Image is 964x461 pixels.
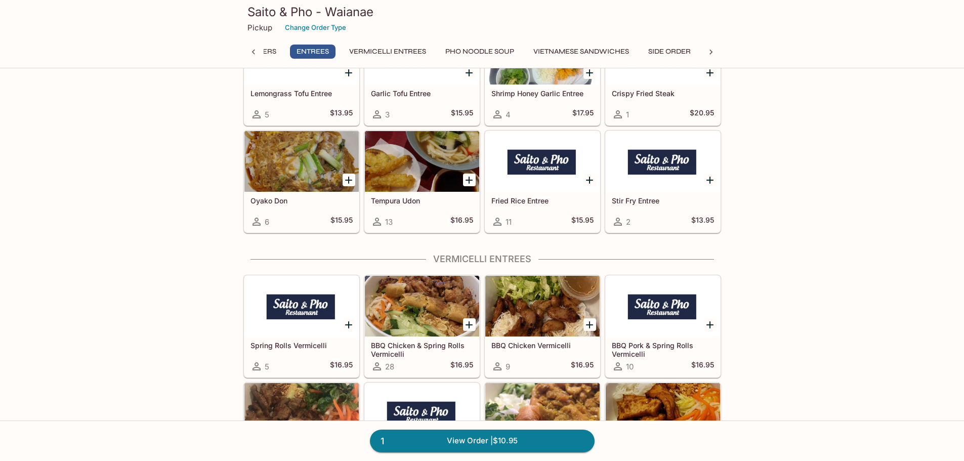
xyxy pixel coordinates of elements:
[451,108,473,120] h5: $15.95
[364,275,480,378] a: BBQ Chicken & Spring Rolls Vermicelli28$16.95
[485,276,600,337] div: BBQ Chicken Vermicelli
[330,216,353,228] h5: $15.95
[371,341,473,358] h5: BBQ Chicken & Spring Rolls Vermicelli
[704,66,717,79] button: Add Crispy Fried Steak
[244,275,359,378] a: Spring Rolls Vermicelli5$16.95
[250,341,353,350] h5: Spring Rolls Vermicelli
[244,383,359,444] div: BBQ Pork Vermicelli
[690,108,714,120] h5: $20.95
[250,196,353,205] h5: Oyako Don
[612,341,714,358] h5: BBQ Pork & Spring Rolls Vermicelli
[371,196,473,205] h5: Tempura Udon
[491,196,594,205] h5: Fried Rice Entree
[244,131,359,192] div: Oyako Don
[250,89,353,98] h5: Lemongrass Tofu Entree
[365,383,479,444] div: Lemongrass Chicken Vermicelli
[385,362,394,371] span: 28
[691,360,714,372] h5: $16.95
[571,360,594,372] h5: $16.95
[265,217,269,227] span: 6
[290,45,336,59] button: Entrees
[343,318,355,331] button: Add Spring Rolls Vermicelli
[343,174,355,186] button: Add Oyako Don
[450,216,473,228] h5: $16.95
[364,131,480,233] a: Tempura Udon13$16.95
[265,110,269,119] span: 5
[485,383,600,444] div: Lemongrass Chicken & Spring Rolls Vermicelli
[463,318,476,331] button: Add BBQ Chicken & Spring Rolls Vermicelli
[370,430,595,452] a: 1View Order |$10.95
[704,318,717,331] button: Add BBQ Pork & Spring Rolls Vermicelli
[506,217,512,227] span: 11
[583,318,596,331] button: Add BBQ Chicken Vermicelli
[612,89,714,98] h5: Crispy Fried Steak
[365,131,479,192] div: Tempura Udon
[243,254,721,265] h4: Vermicelli Entrees
[385,110,390,119] span: 3
[605,275,721,378] a: BBQ Pork & Spring Rolls Vermicelli10$16.95
[330,108,353,120] h5: $13.95
[265,362,269,371] span: 5
[440,45,520,59] button: Pho Noodle Soup
[528,45,635,59] button: Vietnamese Sandwiches
[605,131,721,233] a: Stir Fry Entree2$13.95
[365,24,479,85] div: Garlic Tofu Entree
[572,108,594,120] h5: $17.95
[643,45,696,59] button: Side Order
[244,276,359,337] div: Spring Rolls Vermicelli
[691,216,714,228] h5: $13.95
[485,23,600,125] a: Shrimp Honey Garlic Entree4$17.95
[626,217,631,227] span: 2
[365,276,479,337] div: BBQ Chicken & Spring Rolls Vermicelli
[606,383,720,444] div: Lemongrass Tofu Vermicelli
[463,174,476,186] button: Add Tempura Udon
[491,341,594,350] h5: BBQ Chicken Vermicelli
[343,66,355,79] button: Add Lemongrass Tofu Entree
[374,434,390,448] span: 1
[506,362,510,371] span: 9
[485,131,600,233] a: Fried Rice Entree11$15.95
[344,45,432,59] button: Vermicelli Entrees
[280,20,351,35] button: Change Order Type
[583,174,596,186] button: Add Fried Rice Entree
[244,131,359,233] a: Oyako Don6$15.95
[247,4,717,20] h3: Saito & Pho - Waianae
[583,66,596,79] button: Add Shrimp Honey Garlic Entree
[450,360,473,372] h5: $16.95
[244,24,359,85] div: Lemongrass Tofu Entree
[704,174,717,186] button: Add Stir Fry Entree
[491,89,594,98] h5: Shrimp Honey Garlic Entree
[330,360,353,372] h5: $16.95
[606,131,720,192] div: Stir Fry Entree
[463,66,476,79] button: Add Garlic Tofu Entree
[385,217,393,227] span: 13
[506,110,511,119] span: 4
[605,23,721,125] a: Crispy Fried Steak1$20.95
[485,24,600,85] div: Shrimp Honey Garlic Entree
[364,23,480,125] a: Garlic Tofu Entree3$15.95
[606,276,720,337] div: BBQ Pork & Spring Rolls Vermicelli
[612,196,714,205] h5: Stir Fry Entree
[571,216,594,228] h5: $15.95
[244,23,359,125] a: Lemongrass Tofu Entree5$13.95
[485,131,600,192] div: Fried Rice Entree
[247,23,272,32] p: Pickup
[626,362,634,371] span: 10
[606,24,720,85] div: Crispy Fried Steak
[371,89,473,98] h5: Garlic Tofu Entree
[485,275,600,378] a: BBQ Chicken Vermicelli9$16.95
[626,110,629,119] span: 1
